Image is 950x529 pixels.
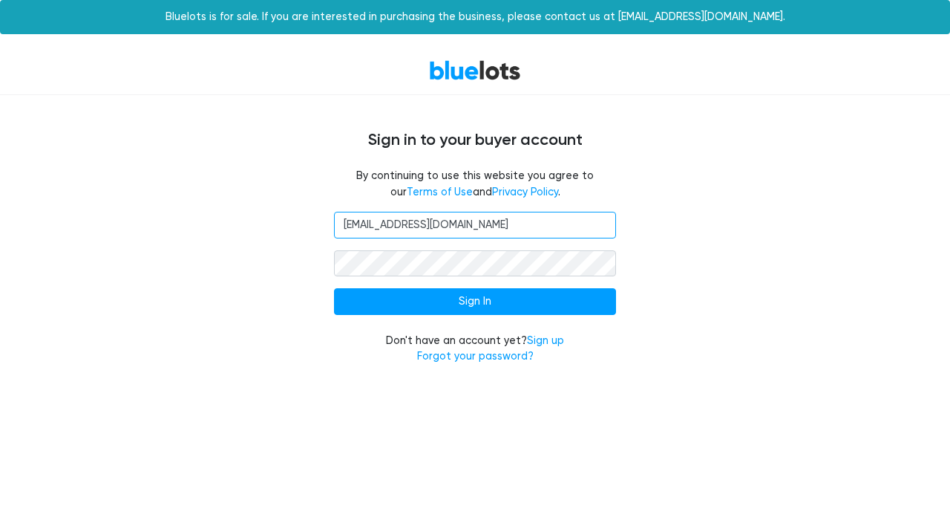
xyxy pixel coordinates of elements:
input: Sign In [334,288,616,315]
a: BlueLots [429,59,521,81]
a: Sign up [527,334,564,347]
input: Email [334,212,616,238]
a: Privacy Policy [492,186,558,198]
a: Terms of Use [407,186,473,198]
div: Don't have an account yet? [334,333,616,365]
fieldset: By continuing to use this website you agree to our and . [334,168,616,200]
h4: Sign in to your buyer account [30,131,920,150]
a: Forgot your password? [417,350,534,363]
